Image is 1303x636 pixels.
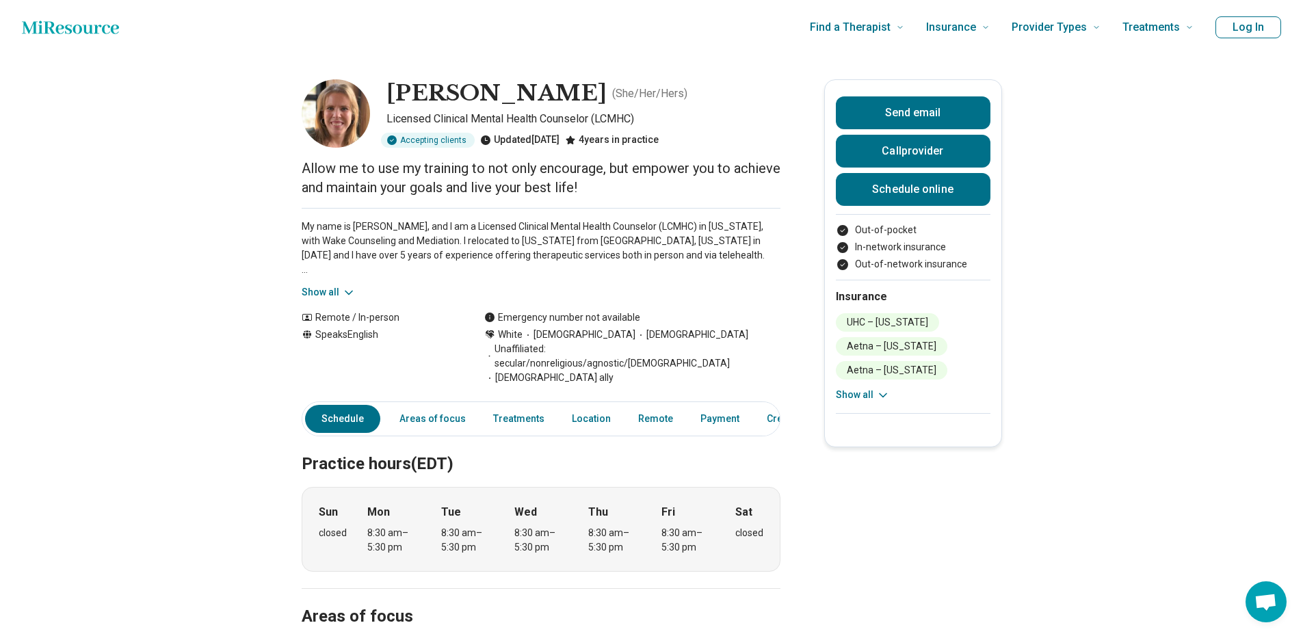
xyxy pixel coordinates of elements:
img: Rebecca Reed, Licensed Clinical Mental Health Counselor (LCMHC) [302,79,370,148]
h2: Insurance [836,289,990,305]
button: Show all [836,388,890,402]
p: My name is [PERSON_NAME], and I am a Licensed Clinical Mental Health Counselor (LCMHC) in [US_STA... [302,220,780,277]
h2: Areas of focus [302,572,780,628]
a: Remote [630,405,681,433]
span: [DEMOGRAPHIC_DATA] [635,328,748,342]
h2: Practice hours (EDT) [302,420,780,476]
strong: Wed [514,504,537,520]
strong: Thu [588,504,608,520]
div: 4 years in practice [565,133,659,148]
div: Speaks English [302,328,457,385]
p: Allow me to use my training to not only encourage, but empower you to achieve and maintain your g... [302,159,780,197]
a: Home page [22,14,119,41]
div: Accepting clients [381,133,475,148]
div: Emergency number not available [484,310,640,325]
ul: Payment options [836,223,990,271]
h1: [PERSON_NAME] [386,79,607,108]
span: [DEMOGRAPHIC_DATA] ally [484,371,614,385]
a: Areas of focus [391,405,474,433]
div: 8:30 am – 5:30 pm [661,526,714,555]
span: Provider Types [1012,18,1087,37]
div: Remote / In-person [302,310,457,325]
li: Out-of-network insurance [836,257,990,271]
strong: Mon [367,504,390,520]
p: Licensed Clinical Mental Health Counselor (LCMHC) [386,111,780,127]
a: Credentials [759,405,827,433]
a: Treatments [485,405,553,433]
div: closed [735,526,763,540]
span: Treatments [1122,18,1180,37]
a: Schedule online [836,173,990,206]
span: White [498,328,523,342]
button: Callprovider [836,135,990,168]
div: 8:30 am – 5:30 pm [514,526,567,555]
button: Send email [836,96,990,129]
span: Insurance [926,18,976,37]
button: Show all [302,285,356,300]
strong: Tue [441,504,461,520]
li: Out-of-pocket [836,223,990,237]
li: Aetna – [US_STATE] [836,337,947,356]
span: Unaffiliated: secular/nonreligious/agnostic/[DEMOGRAPHIC_DATA] [484,342,780,371]
div: When does the program meet? [302,487,780,572]
div: 8:30 am – 5:30 pm [367,526,420,555]
a: Schedule [305,405,380,433]
button: Log In [1215,16,1281,38]
li: UHC – [US_STATE] [836,313,939,332]
strong: Sun [319,504,338,520]
li: Aetna – [US_STATE] [836,361,947,380]
li: In-network insurance [836,240,990,254]
strong: Fri [661,504,675,520]
span: [DEMOGRAPHIC_DATA] [523,328,635,342]
a: Location [564,405,619,433]
span: Find a Therapist [810,18,891,37]
strong: Sat [735,504,752,520]
div: closed [319,526,347,540]
div: Updated [DATE] [480,133,560,148]
div: Open chat [1246,581,1287,622]
div: 8:30 am – 5:30 pm [441,526,494,555]
p: ( She/Her/Hers ) [612,85,687,102]
div: 8:30 am – 5:30 pm [588,526,641,555]
a: Payment [692,405,748,433]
